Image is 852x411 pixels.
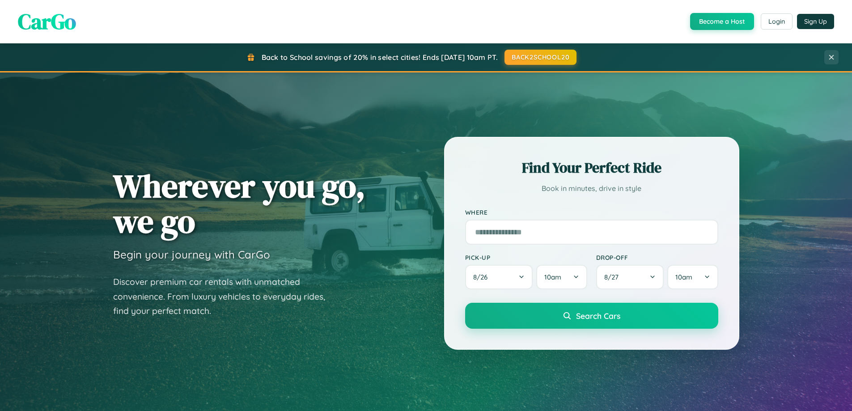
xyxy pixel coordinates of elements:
span: 8 / 26 [473,273,492,281]
h3: Begin your journey with CarGo [113,248,270,261]
button: Become a Host [690,13,754,30]
span: Back to School savings of 20% in select cities! Ends [DATE] 10am PT. [262,53,498,62]
span: 8 / 27 [604,273,623,281]
button: 8/26 [465,265,533,289]
button: Login [761,13,793,30]
label: Drop-off [596,254,718,261]
span: 10am [675,273,692,281]
button: 8/27 [596,265,664,289]
button: 10am [667,265,718,289]
label: Pick-up [465,254,587,261]
button: Sign Up [797,14,834,29]
p: Book in minutes, drive in style [465,182,718,195]
label: Where [465,208,718,216]
span: 10am [544,273,561,281]
button: Search Cars [465,303,718,329]
h2: Find Your Perfect Ride [465,158,718,178]
span: Search Cars [576,311,620,321]
button: BACK2SCHOOL20 [504,50,576,65]
h1: Wherever you go, we go [113,168,365,239]
span: CarGo [18,7,76,36]
p: Discover premium car rentals with unmatched convenience. From luxury vehicles to everyday rides, ... [113,275,337,318]
button: 10am [536,265,587,289]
